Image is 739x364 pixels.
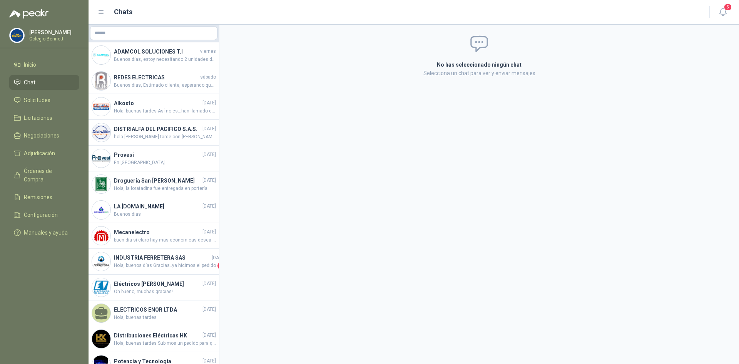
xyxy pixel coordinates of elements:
[92,123,110,142] img: Company Logo
[29,30,77,35] p: [PERSON_NAME]
[10,28,24,43] img: Company Logo
[24,131,59,140] span: Negociaciones
[24,60,36,69] span: Inicio
[89,94,219,120] a: Company LogoAlkosto[DATE]Hola, buenas tardes Así no es...han llamado desde el [DATE] a confirmar ...
[9,9,48,18] img: Logo peakr
[114,185,216,192] span: Hola, la loratadina fue entregada en portería
[345,60,614,69] h2: No has seleccionado ningún chat
[24,167,72,184] span: Órdenes de Compra
[114,99,201,107] h4: Alkosto
[9,225,79,240] a: Manuales y ayuda
[92,72,110,90] img: Company Logo
[114,133,216,141] span: hola [PERSON_NAME] tarde con [PERSON_NAME]
[202,177,216,184] span: [DATE]
[24,114,52,122] span: Licitaciones
[24,78,35,87] span: Chat
[24,96,50,104] span: Solicitudes
[9,208,79,222] a: Configuración
[9,146,79,161] a: Adjudicación
[114,151,201,159] h4: Provesi
[114,262,216,270] span: Hola, buenos días Gracias..ya hicimos el pedido
[114,253,210,262] h4: INDUSTRIA FERRETERA SAS
[114,211,216,218] span: Buenos dias
[114,47,199,56] h4: ADAMCOL SOLUCIONES T.I
[724,3,732,11] span: 5
[716,5,730,19] button: 5
[202,306,216,313] span: [DATE]
[92,201,110,219] img: Company Logo
[24,211,58,219] span: Configuración
[200,48,216,55] span: viernes
[114,305,201,314] h4: ELECTRICOS ENOR LTDA
[114,176,201,185] h4: Droguería San [PERSON_NAME]
[114,280,201,288] h4: Eléctricos [PERSON_NAME]
[9,111,79,125] a: Licitaciones
[212,254,225,262] span: [DATE]
[92,97,110,116] img: Company Logo
[9,93,79,107] a: Solicitudes
[92,330,110,348] img: Company Logo
[114,314,216,321] span: Hola, buenas tardes
[200,74,216,81] span: sábado
[89,249,219,275] a: Company LogoINDUSTRIA FERRETERA SAS[DATE]Hola, buenos días Gracias..ya hicimos el pedido1
[202,228,216,236] span: [DATE]
[114,237,216,244] span: buen dia si claro hay mas economicas desea que le cotice una mas economica ?
[24,149,55,158] span: Adjudicación
[114,331,201,340] h4: Distribuciones Eléctricas HK
[89,223,219,249] a: Company LogoMecanelectro[DATE]buen dia si claro hay mas economicas desea que le cotice una mas ec...
[202,125,216,133] span: [DATE]
[92,252,110,271] img: Company Logo
[89,275,219,300] a: Company LogoEléctricos [PERSON_NAME][DATE]Oh bueno, muchas gracias!
[114,228,201,237] h4: Mecanelectro
[114,202,201,211] h4: LA [DOMAIN_NAME]
[114,340,216,347] span: Hola, buenas tardes Subimos un pedido para que por favor lo [PERSON_NAME]
[29,37,77,41] p: Colegio Bennett
[114,125,201,133] h4: DISTRIALFA DEL PACIFICO S.A.S.
[217,262,225,270] span: 1
[114,107,216,115] span: Hola, buenas tardes Así no es...han llamado desde el [DATE] a confirmar la dirección y siempre le...
[114,159,216,166] span: En [GEOGRAPHIC_DATA].
[92,226,110,245] img: Company Logo
[89,42,219,68] a: Company LogoADAMCOL SOLUCIONES T.IviernesBuenos días, estoy necesitando 2 unidades de disco SK Hy...
[89,146,219,171] a: Company LogoProvesi[DATE]En [GEOGRAPHIC_DATA].
[114,7,132,17] h1: Chats
[92,278,110,297] img: Company Logo
[345,69,614,77] p: Selecciona un chat para ver y enviar mensajes
[92,46,110,64] img: Company Logo
[202,280,216,287] span: [DATE]
[114,56,216,63] span: Buenos días, estoy necesitando 2 unidades de disco SK Hynix SSD M.2 256 GB NVMe PCIe de estas mis...
[89,120,219,146] a: Company LogoDISTRIALFA DEL PACIFICO S.A.S.[DATE]hola [PERSON_NAME] tarde con [PERSON_NAME]
[202,203,216,210] span: [DATE]
[92,149,110,168] img: Company Logo
[202,99,216,107] span: [DATE]
[89,197,219,223] a: Company LogoLA [DOMAIN_NAME][DATE]Buenos dias
[89,300,219,326] a: ELECTRICOS ENOR LTDA[DATE]Hola, buenas tardes
[114,73,199,82] h4: REDES ELECTRICAS
[89,171,219,197] a: Company LogoDroguería San [PERSON_NAME][DATE]Hola, la loratadina fue entregada en portería
[89,68,219,94] a: Company LogoREDES ELECTRICASsábadoBuenos dias, Estimado cliente, esperando que se encuentre bien,...
[9,75,79,90] a: Chat
[9,190,79,205] a: Remisiones
[9,128,79,143] a: Negociaciones
[24,228,68,237] span: Manuales y ayuda
[114,82,216,89] span: Buenos dias, Estimado cliente, esperando que se encuentre bien, informo que los cables dúplex los...
[89,326,219,352] a: Company LogoDistribuciones Eléctricas HK[DATE]Hola, buenas tardes Subimos un pedido para que por ...
[24,193,52,201] span: Remisiones
[9,57,79,72] a: Inicio
[202,332,216,339] span: [DATE]
[114,288,216,295] span: Oh bueno, muchas gracias!
[92,175,110,193] img: Company Logo
[202,151,216,158] span: [DATE]
[9,164,79,187] a: Órdenes de Compra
